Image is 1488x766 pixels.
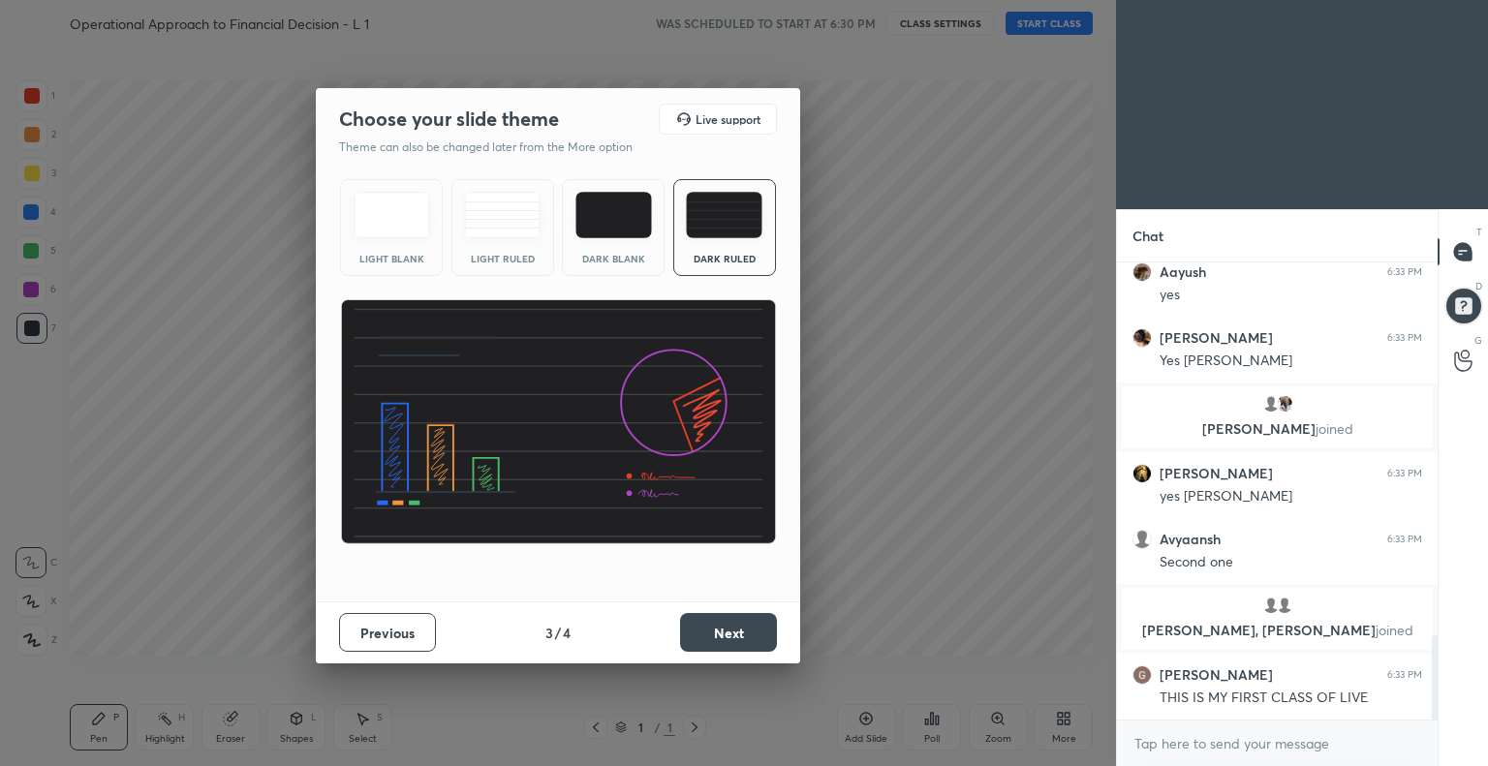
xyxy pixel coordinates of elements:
h2: Choose your slide theme [339,107,559,132]
h6: Aayush [1160,263,1206,281]
p: [PERSON_NAME] [1133,421,1421,437]
img: 4acdaa3470534afe91e395fa2d260d4e.jpg [1132,464,1152,483]
h6: [PERSON_NAME] [1160,465,1273,482]
h4: 4 [563,623,571,643]
h4: / [555,623,561,643]
div: Light Blank [353,254,430,263]
img: 62ce8518e34e4b1788999baf1d1acfa4.jpg [1132,328,1152,348]
img: default.png [1261,394,1281,414]
div: 6:33 PM [1387,534,1422,545]
div: Second one [1160,553,1422,572]
div: yes [PERSON_NAME] [1160,487,1422,506]
img: lightTheme.e5ed3b09.svg [354,192,430,238]
img: lightRuledTheme.5fabf969.svg [464,192,541,238]
div: 6:33 PM [1387,332,1422,344]
h4: 3 [545,623,553,643]
div: Dark Ruled [686,254,763,263]
p: T [1476,225,1482,239]
img: default.png [1261,596,1281,615]
span: joined [1376,621,1413,639]
p: Chat [1117,210,1179,261]
div: 6:33 PM [1387,266,1422,278]
img: darkTheme.f0cc69e5.svg [575,192,652,238]
div: THIS IS MY FIRST CLASS OF LIVE [1160,689,1422,708]
h6: [PERSON_NAME] [1160,329,1273,347]
div: 6:33 PM [1387,669,1422,681]
div: grid [1117,262,1438,720]
img: darkRuledTheme.de295e13.svg [686,192,762,238]
p: [PERSON_NAME], [PERSON_NAME] [1133,623,1421,638]
img: default.png [1275,596,1294,615]
p: Theme can also be changed later from the More option [339,138,653,156]
img: default.png [1132,530,1152,549]
button: Next [680,613,777,652]
div: Yes [PERSON_NAME] [1160,352,1422,371]
div: Dark Blank [574,254,652,263]
img: 3 [1132,665,1152,685]
img: 3 [1275,394,1294,414]
div: yes [1160,286,1422,305]
h6: Avyaansh [1160,531,1221,548]
img: darkRuledThemeBanner.864f114c.svg [340,299,777,545]
h5: Live support [696,113,760,125]
img: b754503c645741a39fa1d023570977bf.jpg [1132,262,1152,282]
p: D [1475,279,1482,293]
h6: [PERSON_NAME] [1160,666,1273,684]
button: Previous [339,613,436,652]
p: G [1474,333,1482,348]
span: joined [1316,419,1353,438]
div: Light Ruled [464,254,542,263]
div: 6:33 PM [1387,468,1422,479]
